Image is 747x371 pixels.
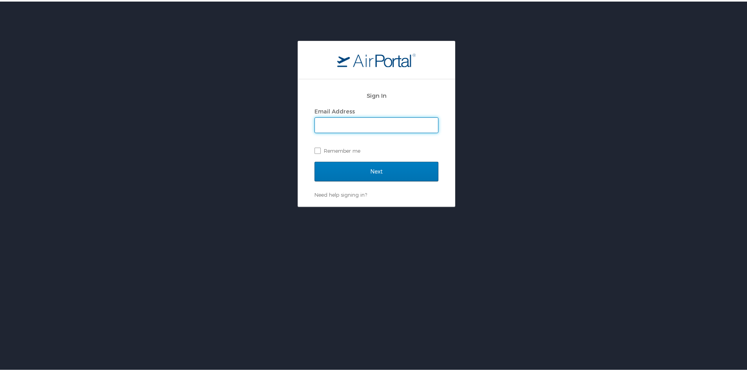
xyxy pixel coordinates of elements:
[314,143,438,155] label: Remember me
[314,106,355,113] label: Email Address
[314,160,438,180] input: Next
[314,90,438,99] h2: Sign In
[337,51,416,66] img: logo
[314,190,367,196] a: Need help signing in?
